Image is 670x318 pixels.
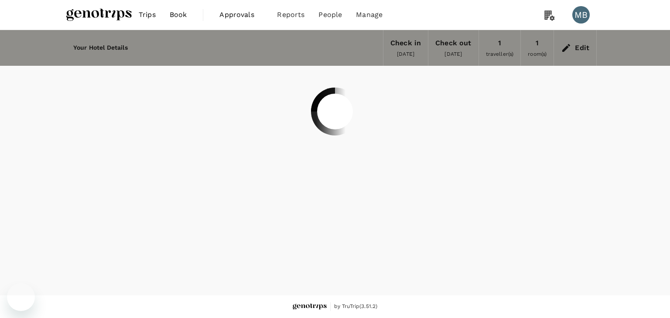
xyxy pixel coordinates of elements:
[575,42,589,54] div: Edit
[435,37,471,49] div: Check out
[139,10,156,20] span: Trips
[73,43,128,53] h6: Your Hotel Details
[572,6,590,24] div: MB
[536,37,539,49] div: 1
[334,302,378,311] span: by TruTrip ( 3.51.2 )
[170,10,187,20] span: Book
[390,37,421,49] div: Check in
[293,304,327,310] img: Genotrips - ALL
[318,10,342,20] span: People
[528,51,547,57] span: room(s)
[277,10,304,20] span: Reports
[7,283,35,311] iframe: Button to launch messaging window
[356,10,383,20] span: Manage
[486,51,514,57] span: traveller(s)
[498,37,501,49] div: 1
[397,51,414,57] span: [DATE]
[444,51,462,57] span: [DATE]
[66,5,132,24] img: Genotrips - ALL
[219,10,263,20] span: Approvals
